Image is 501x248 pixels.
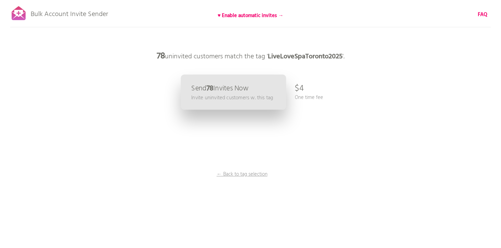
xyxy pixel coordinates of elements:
[191,85,248,92] p: Send Invites Now
[31,4,108,21] p: Bulk Account Invite Sender
[268,51,343,62] b: LiveLoveSpaToronto2025
[478,11,487,18] a: FAQ
[216,171,268,178] p: ← Back to tag selection
[218,12,284,20] b: ♥ Enable automatic invites →
[295,78,304,99] p: $4
[191,94,273,102] p: Invite uninvited customers w. this tag
[207,83,214,94] b: 78
[181,75,286,110] a: Send78Invites Now Invite uninvited customers w. this tag
[148,46,353,67] p: uninvited customers match the tag ' '.
[478,11,487,19] b: FAQ
[157,49,165,63] b: 78
[295,94,323,101] p: One time fee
